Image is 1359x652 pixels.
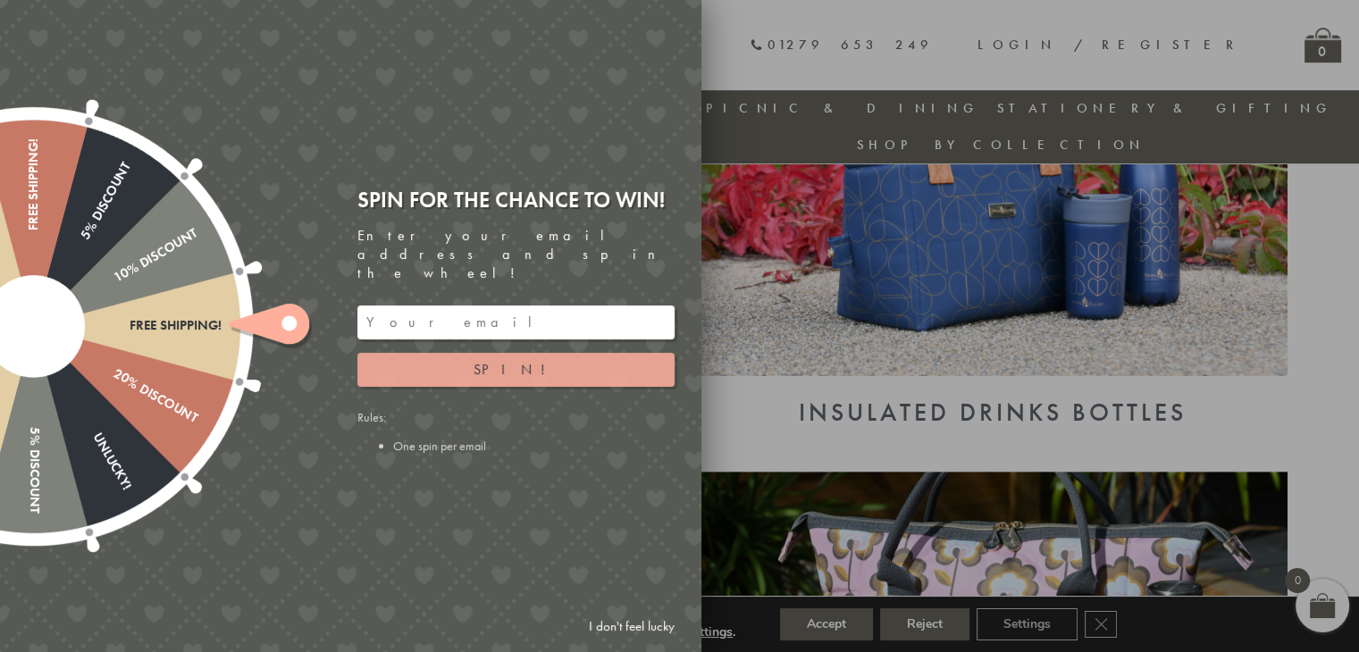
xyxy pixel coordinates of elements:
[27,160,134,330] div: 5% Discount
[27,322,134,492] div: Unlucky!
[29,226,199,333] div: 10% Discount
[34,318,222,333] div: Free shipping!
[357,186,675,213] div: Spin for the chance to win!
[357,409,675,454] div: Rules:
[29,320,199,427] div: 20% Discount
[580,610,684,643] a: I don't feel lucky
[393,438,675,454] li: One spin per email
[26,138,41,326] div: Free shipping!
[357,305,675,339] input: Your email
[357,353,675,387] button: Spin!
[26,326,41,514] div: 5% Discount
[474,360,558,379] span: Spin!
[357,227,675,282] div: Enter your email address and spin the wheel!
